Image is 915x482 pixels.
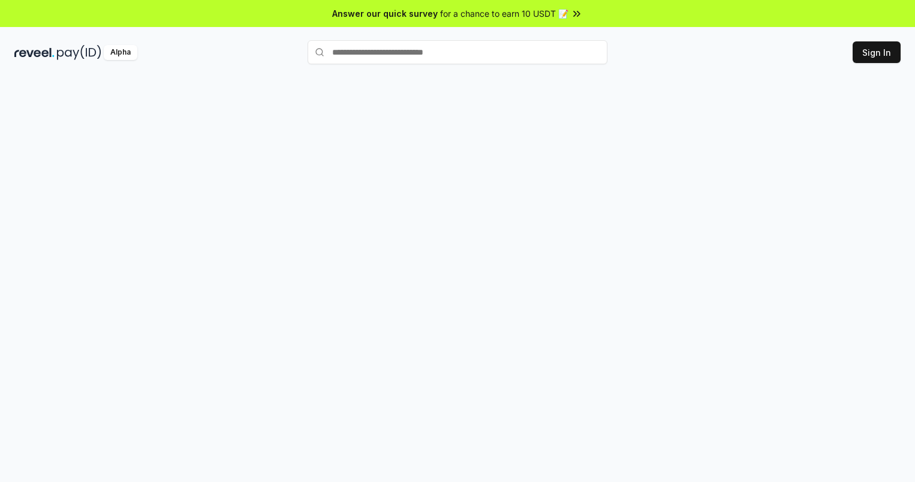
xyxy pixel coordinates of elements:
span: for a chance to earn 10 USDT 📝 [440,7,568,20]
img: reveel_dark [14,45,55,60]
button: Sign In [853,41,901,63]
img: pay_id [57,45,101,60]
div: Alpha [104,45,137,60]
span: Answer our quick survey [332,7,438,20]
